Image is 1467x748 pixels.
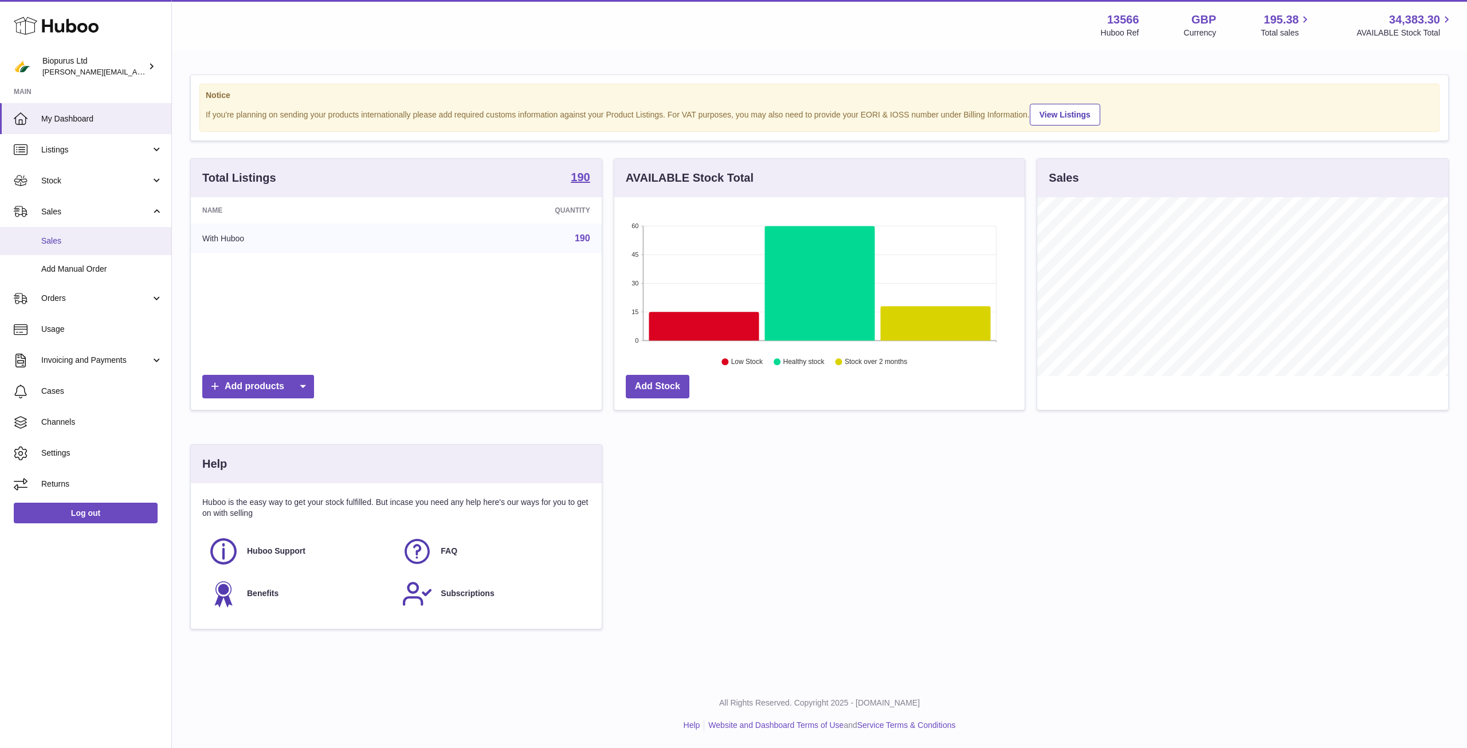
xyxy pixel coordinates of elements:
[191,197,407,224] th: Name
[441,588,494,599] span: Subscriptions
[631,308,638,315] text: 15
[1356,28,1453,38] span: AVAILABLE Stock Total
[247,546,305,557] span: Huboo Support
[41,144,151,155] span: Listings
[402,536,584,567] a: FAQ
[571,171,590,183] strong: 190
[41,206,151,217] span: Sales
[441,546,457,557] span: FAQ
[857,720,956,730] a: Service Terms & Conditions
[1261,12,1312,38] a: 195.38 Total sales
[202,456,227,472] h3: Help
[704,720,955,731] li: and
[206,90,1433,101] strong: Notice
[783,358,825,366] text: Healthy stock
[1389,12,1440,28] span: 34,383.30
[181,698,1458,708] p: All Rights Reserved. Copyright 2025 - [DOMAIN_NAME]
[202,170,276,186] h3: Total Listings
[1191,12,1216,28] strong: GBP
[41,324,163,335] span: Usage
[41,175,151,186] span: Stock
[845,358,907,366] text: Stock over 2 months
[41,113,163,124] span: My Dashboard
[575,233,590,243] a: 190
[402,578,584,609] a: Subscriptions
[191,224,407,253] td: With Huboo
[41,479,163,489] span: Returns
[708,720,844,730] a: Website and Dashboard Terms of Use
[206,102,1433,126] div: If you're planning on sending your products internationally please add required customs informati...
[41,417,163,428] span: Channels
[14,58,31,75] img: peter@biopurus.co.uk
[202,375,314,398] a: Add products
[631,222,638,229] text: 60
[202,497,590,519] p: Huboo is the easy way to get your stock fulfilled. But incase you need any help here's our ways f...
[41,236,163,246] span: Sales
[1264,12,1299,28] span: 195.38
[42,67,230,76] span: [PERSON_NAME][EMAIL_ADDRESS][DOMAIN_NAME]
[626,170,754,186] h3: AVAILABLE Stock Total
[1261,28,1312,38] span: Total sales
[684,720,700,730] a: Help
[635,337,638,344] text: 0
[1107,12,1139,28] strong: 13566
[407,197,602,224] th: Quantity
[208,578,390,609] a: Benefits
[41,355,151,366] span: Invoicing and Payments
[208,536,390,567] a: Huboo Support
[1356,12,1453,38] a: 34,383.30 AVAILABLE Stock Total
[41,264,163,275] span: Add Manual Order
[1030,104,1100,126] a: View Listings
[14,503,158,523] a: Log out
[41,448,163,459] span: Settings
[41,386,163,397] span: Cases
[1049,170,1078,186] h3: Sales
[571,171,590,185] a: 190
[42,56,146,77] div: Biopurus Ltd
[631,251,638,258] text: 45
[41,293,151,304] span: Orders
[631,280,638,287] text: 30
[247,588,279,599] span: Benefits
[1101,28,1139,38] div: Huboo Ref
[626,375,689,398] a: Add Stock
[731,358,763,366] text: Low Stock
[1184,28,1217,38] div: Currency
